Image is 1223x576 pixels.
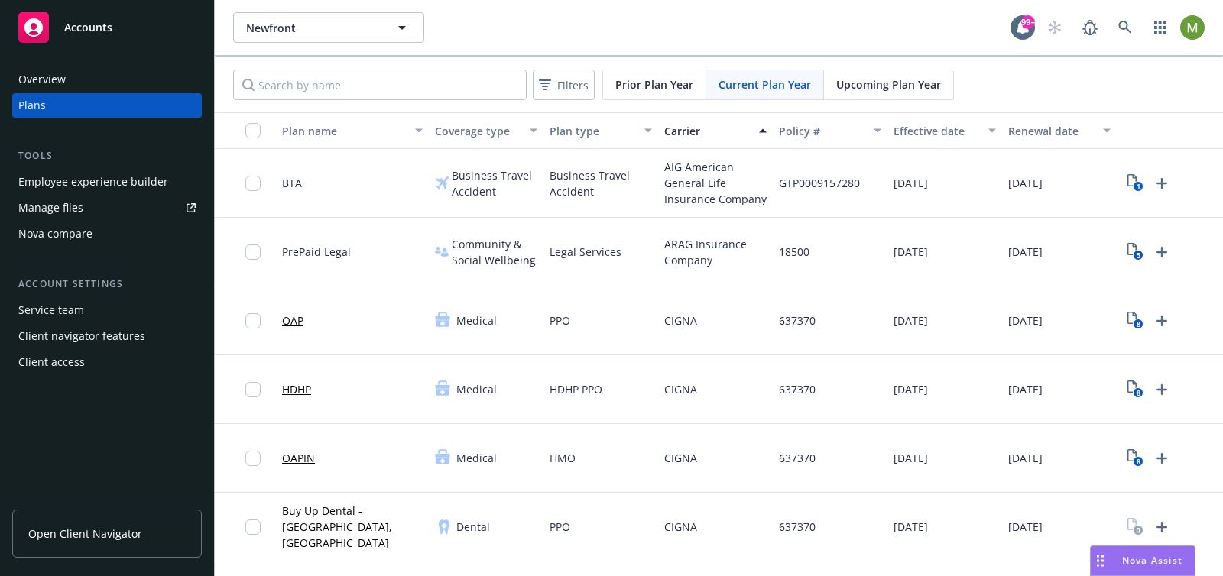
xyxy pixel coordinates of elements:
[452,236,537,268] span: Community & Social Wellbeing
[1008,519,1043,535] span: [DATE]
[456,450,497,466] span: Medical
[1136,388,1140,398] text: 8
[12,6,202,49] a: Accounts
[894,519,928,535] span: [DATE]
[18,298,84,322] div: Service team
[12,148,202,163] div: Tools
[1008,123,1094,139] div: Renewal date
[664,123,750,139] div: Carrier
[664,312,697,328] span: CIGNA
[435,123,521,139] div: Coverage type
[245,451,261,466] input: Toggle Row Selected
[246,20,378,36] span: Newfront
[779,519,816,535] span: 637370
[1150,446,1174,471] a: Upload Plan Documents
[282,175,302,191] span: BTA
[18,324,145,348] div: Client navigator features
[1110,12,1140,43] a: Search
[779,381,816,397] span: 637370
[1008,175,1043,191] span: [DATE]
[664,450,697,466] span: CIGNA
[779,123,865,139] div: Policy #
[1123,171,1147,196] a: View Plan Documents
[282,503,423,551] a: Buy Up Dental - [GEOGRAPHIC_DATA], [GEOGRAPHIC_DATA]
[1002,112,1117,149] button: Renewal date
[779,175,860,191] span: GTP0009157280
[1150,309,1174,333] a: Upload Plan Documents
[658,112,773,149] button: Carrier
[894,450,928,466] span: [DATE]
[1150,515,1174,539] a: Upload Plan Documents
[536,74,592,96] span: Filters
[1021,15,1035,29] div: 99+
[64,21,112,34] span: Accounts
[557,77,589,93] span: Filters
[1008,450,1043,466] span: [DATE]
[779,244,809,260] span: 18500
[233,70,527,100] input: Search by name
[452,167,537,199] span: Business Travel Accident
[1123,515,1147,539] a: View Plan Documents
[1145,12,1176,43] a: Switch app
[1123,240,1147,264] a: View Plan Documents
[550,244,621,260] span: Legal Services
[550,450,576,466] span: HMO
[245,244,261,260] input: Toggle Row Selected
[1123,309,1147,333] a: View Plan Documents
[12,93,202,118] a: Plans
[245,176,261,191] input: Toggle Row Selected
[887,112,1002,149] button: Effective date
[664,519,697,535] span: CIGNA
[245,313,261,328] input: Toggle Row Selected
[18,222,92,246] div: Nova compare
[773,112,887,149] button: Policy #
[282,450,315,466] a: OAPIN
[1008,381,1043,397] span: [DATE]
[18,350,85,374] div: Client access
[1136,251,1140,260] text: 5
[550,123,635,139] div: Plan type
[1008,312,1043,328] span: [DATE]
[664,381,697,397] span: CIGNA
[12,196,202,220] a: Manage files
[550,167,652,199] span: Business Travel Accident
[1123,446,1147,471] a: View Plan Documents
[456,312,497,328] span: Medical
[28,526,142,542] span: Open Client Navigator
[664,236,767,268] span: ARAG Insurance Company
[1150,240,1174,264] a: Upload Plan Documents
[12,350,202,374] a: Client access
[1091,546,1110,575] div: Drag to move
[894,244,928,260] span: [DATE]
[18,93,46,118] div: Plans
[836,76,941,92] span: Upcoming Plan Year
[12,324,202,348] a: Client navigator features
[533,70,595,100] button: Filters
[12,298,202,322] a: Service team
[456,519,490,535] span: Dental
[1136,182,1140,192] text: 1
[1090,545,1195,576] button: Nova Assist
[550,312,570,328] span: PPO
[245,519,261,535] input: Toggle Row Selected
[894,123,979,139] div: Effective date
[282,381,311,397] a: HDHP
[779,312,816,328] span: 637370
[779,450,816,466] span: 637370
[894,312,928,328] span: [DATE]
[18,196,83,220] div: Manage files
[1180,15,1205,40] img: photo
[550,381,602,397] span: HDHP PPO
[18,170,168,194] div: Employee experience builder
[12,277,202,292] div: Account settings
[1136,319,1140,329] text: 8
[12,170,202,194] a: Employee experience builder
[276,112,429,149] button: Plan name
[233,12,424,43] button: Newfront
[282,312,303,328] a: OAP
[1040,12,1070,43] a: Start snowing
[664,159,767,207] span: AIG American General Life Insurance Company
[719,76,811,92] span: Current Plan Year
[245,382,261,397] input: Toggle Row Selected
[1075,12,1105,43] a: Report a Bug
